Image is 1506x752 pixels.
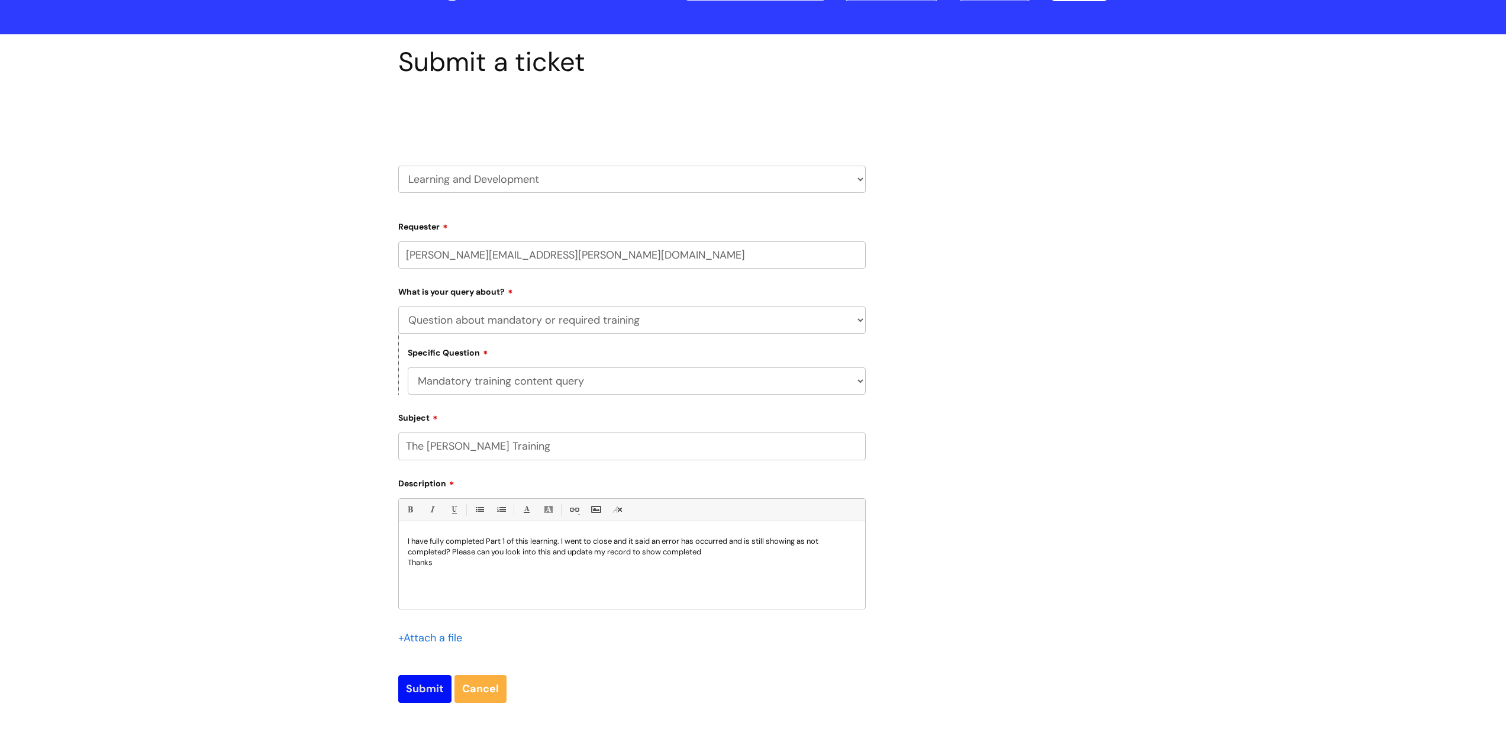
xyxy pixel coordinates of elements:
[566,502,581,517] a: Link
[398,218,866,232] label: Requester
[398,241,866,269] input: Email
[398,628,469,647] div: Attach a file
[398,675,452,702] input: Submit
[519,502,534,517] a: Font Color
[402,502,417,517] a: Bold (Ctrl-B)
[398,475,866,489] label: Description
[408,346,488,358] label: Specific Question
[408,536,856,557] p: I have fully completed Part 1 of this learning. I went to close and it said an error has occurred...
[494,502,508,517] a: 1. Ordered List (Ctrl-Shift-8)
[398,409,866,423] label: Subject
[472,502,486,517] a: • Unordered List (Ctrl-Shift-7)
[398,46,866,78] h1: Submit a ticket
[541,502,556,517] a: Back Color
[446,502,461,517] a: Underline(Ctrl-U)
[398,105,866,127] h2: Select issue type
[408,557,856,568] p: Thanks
[454,675,507,702] a: Cancel
[610,502,625,517] a: Remove formatting (Ctrl-\)
[588,502,603,517] a: Insert Image...
[398,283,866,297] label: What is your query about?
[424,502,439,517] a: Italic (Ctrl-I)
